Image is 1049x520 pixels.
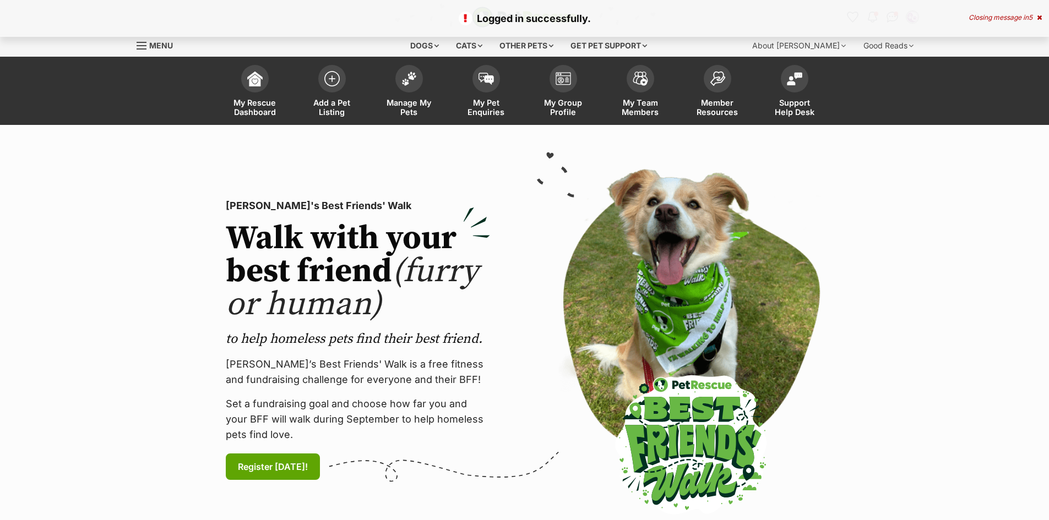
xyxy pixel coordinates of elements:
img: group-profile-icon-3fa3cf56718a62981997c0bc7e787c4b2cf8bcc04b72c1350f741eb67cf2f40e.svg [556,72,571,85]
a: My Rescue Dashboard [216,59,293,125]
div: Get pet support [563,35,655,57]
a: Add a Pet Listing [293,59,371,125]
img: manage-my-pets-icon-02211641906a0b7f246fdf0571729dbe1e7629f14944591b6c1af311fb30b64b.svg [401,72,417,86]
span: Manage My Pets [384,98,434,117]
span: Member Resources [693,98,742,117]
div: Other pets [492,35,561,57]
span: Support Help Desk [770,98,819,117]
span: (furry or human) [226,251,479,325]
span: My Rescue Dashboard [230,98,280,117]
div: Cats [448,35,490,57]
span: My Team Members [616,98,665,117]
img: team-members-icon-5396bd8760b3fe7c0b43da4ab00e1e3bb1a5d9ba89233759b79545d2d3fc5d0d.svg [633,72,648,86]
span: Add a Pet Listing [307,98,357,117]
a: Register [DATE]! [226,453,320,480]
a: Menu [137,35,181,54]
div: About [PERSON_NAME] [744,35,854,57]
a: Support Help Desk [756,59,833,125]
p: [PERSON_NAME]’s Best Friends' Walk is a free fitness and fundraising challenge for everyone and t... [226,357,490,387]
a: My Team Members [602,59,679,125]
p: to help homeless pets find their best friend. [226,330,490,348]
p: [PERSON_NAME]'s Best Friends' Walk [226,198,490,214]
img: pet-enquiries-icon-7e3ad2cf08bfb03b45e93fb7055b45f3efa6380592205ae92323e6603595dc1f.svg [479,73,494,85]
a: My Group Profile [525,59,602,125]
h2: Walk with your best friend [226,222,490,321]
a: Member Resources [679,59,756,125]
a: Manage My Pets [371,59,448,125]
span: Register [DATE]! [238,460,308,473]
p: Set a fundraising goal and choose how far you and your BFF will walk during September to help hom... [226,396,490,442]
div: Dogs [403,35,447,57]
span: My Group Profile [539,98,588,117]
img: add-pet-listing-icon-0afa8454b4691262ce3f59096e99ab1cd57d4a30225e0717b998d2c9b9846f56.svg [324,71,340,86]
a: My Pet Enquiries [448,59,525,125]
span: Menu [149,41,173,50]
span: My Pet Enquiries [461,98,511,117]
img: dashboard-icon-eb2f2d2d3e046f16d808141f083e7271f6b2e854fb5c12c21221c1fb7104beca.svg [247,71,263,86]
img: member-resources-icon-8e73f808a243e03378d46382f2149f9095a855e16c252ad45f914b54edf8863c.svg [710,71,725,86]
div: Good Reads [856,35,921,57]
img: help-desk-icon-fdf02630f3aa405de69fd3d07c3f3aa587a6932b1a1747fa1d2bba05be0121f9.svg [787,72,802,85]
